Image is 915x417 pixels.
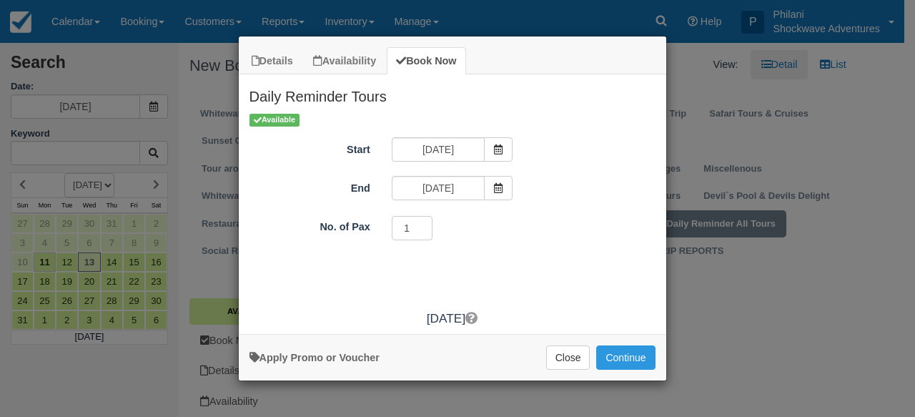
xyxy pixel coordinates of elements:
a: Book Now [387,47,465,75]
label: End [239,176,381,196]
button: Close [546,345,590,370]
input: No. of Pax [392,216,433,240]
h2: Daily Reminder Tours [239,74,666,112]
a: Apply Voucher [249,352,380,363]
label: Start [239,137,381,157]
div: Item Modal [239,74,666,327]
label: No. of Pax [239,215,381,235]
a: Availability [304,47,385,75]
span: [DATE] [427,311,465,325]
a: Details [242,47,302,75]
button: Add to Booking [596,345,655,370]
span: Available [249,114,300,126]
